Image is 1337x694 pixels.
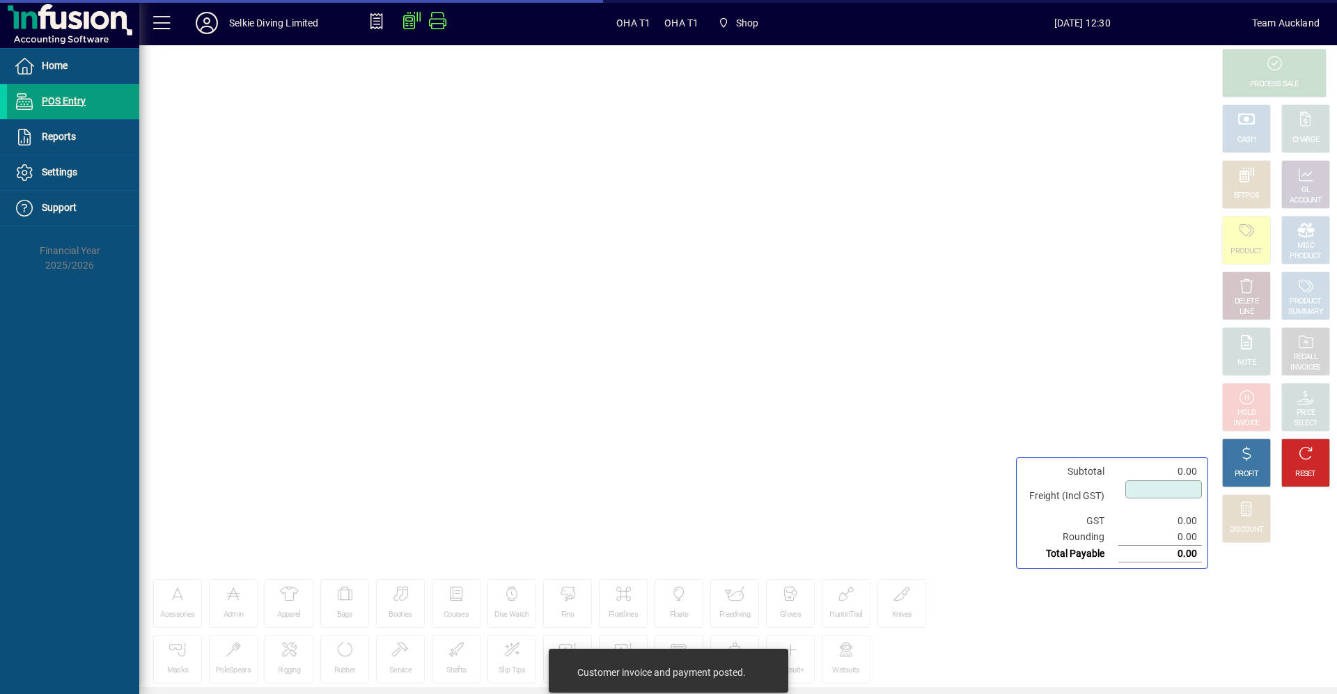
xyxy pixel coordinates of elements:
span: POS Entry [42,95,86,107]
div: Apparel [277,610,300,620]
div: LINE [1240,307,1253,317]
div: Acessories [160,610,194,620]
div: Knives [892,610,912,620]
div: Selkie Diving Limited [229,12,319,34]
div: Freediving [719,610,750,620]
div: Floats [670,610,689,620]
div: Shafts [446,665,467,676]
div: PROCESS SALE [1250,79,1299,90]
div: GL [1301,185,1311,196]
div: Courses [444,610,469,620]
span: [DATE] 12:30 [913,12,1252,34]
div: Rubber [334,665,356,676]
td: GST [1022,513,1118,529]
div: NOTE [1237,358,1256,368]
div: HuntinTool [829,610,862,620]
span: Shop [712,10,764,36]
div: PRODUCT [1290,251,1321,262]
div: Service [389,665,412,676]
div: RECALL [1294,352,1318,363]
td: Total Payable [1022,546,1118,562]
span: OHA T1 [616,12,650,34]
td: Rounding [1022,529,1118,546]
div: Rigging [278,665,300,676]
div: RESET [1295,469,1316,480]
div: Customer invoice and payment posted. [577,665,746,679]
div: ACCOUNT [1290,196,1322,206]
td: Subtotal [1022,464,1118,480]
td: Freight (Incl GST) [1022,480,1118,513]
div: MISC [1297,241,1314,251]
div: Gloves [780,610,801,620]
div: PRODUCT [1230,246,1262,257]
div: Floatlines [609,610,638,620]
div: PROFIT [1235,469,1258,480]
div: Slip Tips [499,665,525,676]
a: Support [7,191,139,226]
span: Support [42,202,77,213]
a: Reports [7,120,139,155]
span: Reports [42,131,76,142]
span: Home [42,60,68,71]
div: Fins [561,610,574,620]
a: Settings [7,155,139,190]
div: INVOICES [1290,363,1320,373]
div: Admin [224,610,244,620]
td: 0.00 [1118,464,1202,480]
div: CASH [1237,135,1256,145]
div: Booties [389,610,412,620]
a: Home [7,49,139,84]
div: PRODUCT [1290,297,1321,307]
td: 0.00 [1118,513,1202,529]
div: Wetsuit+ [776,665,804,676]
div: SELECT [1294,418,1318,429]
div: Dive Watch [494,610,529,620]
span: OHA T1 [664,12,698,34]
div: DISCOUNT [1230,525,1263,535]
div: Wetsuits [832,665,859,676]
span: Shop [736,12,759,34]
div: SUMMARY [1288,307,1323,317]
div: INVOICE [1233,418,1259,429]
button: Profile [185,10,229,36]
div: CHARGE [1292,135,1320,145]
span: Settings [42,166,77,178]
td: 0.00 [1118,546,1202,562]
div: PRICE [1297,408,1315,418]
div: EFTPOS [1234,191,1260,201]
div: DELETE [1235,297,1258,307]
div: Masks [167,665,189,676]
div: Team Auckland [1252,12,1320,34]
div: Bags [337,610,352,620]
td: 0.00 [1118,529,1202,546]
div: HOLD [1237,408,1256,418]
div: PoleSpears [216,665,251,676]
